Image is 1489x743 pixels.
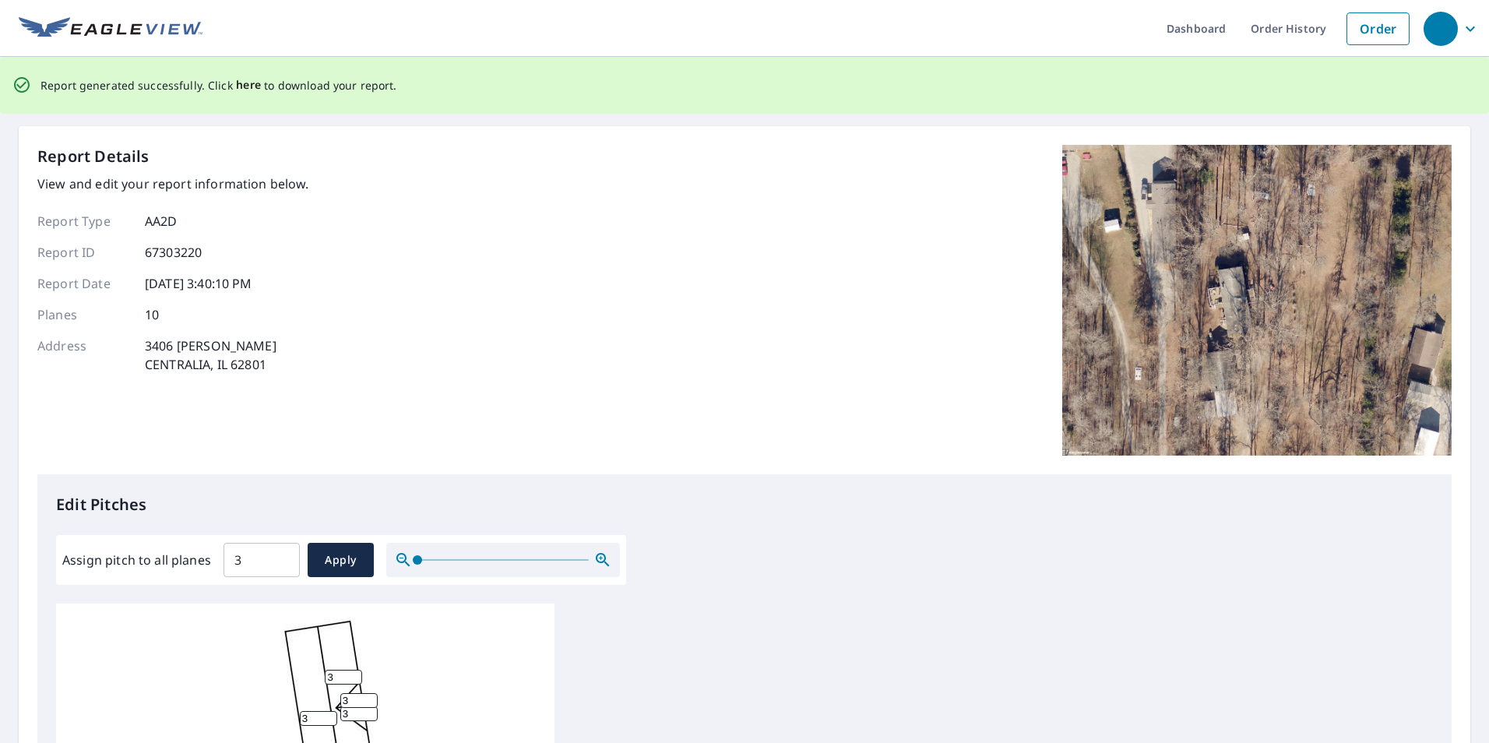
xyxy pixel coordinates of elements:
[37,243,131,262] p: Report ID
[224,538,300,582] input: 00.0
[308,543,374,577] button: Apply
[56,493,1433,516] p: Edit Pitches
[145,274,252,293] p: [DATE] 3:40:10 PM
[1346,12,1410,45] a: Order
[62,551,211,569] label: Assign pitch to all planes
[1062,145,1452,456] img: Top image
[37,305,131,324] p: Planes
[145,243,202,262] p: 67303220
[40,76,397,95] p: Report generated successfully. Click to download your report.
[37,212,131,231] p: Report Type
[37,336,131,374] p: Address
[19,17,202,40] img: EV Logo
[37,145,150,168] p: Report Details
[37,174,309,193] p: View and edit your report information below.
[145,305,159,324] p: 10
[236,76,262,95] button: here
[145,336,276,374] p: 3406 [PERSON_NAME] CENTRALIA, IL 62801
[320,551,361,570] span: Apply
[145,212,178,231] p: AA2D
[37,274,131,293] p: Report Date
